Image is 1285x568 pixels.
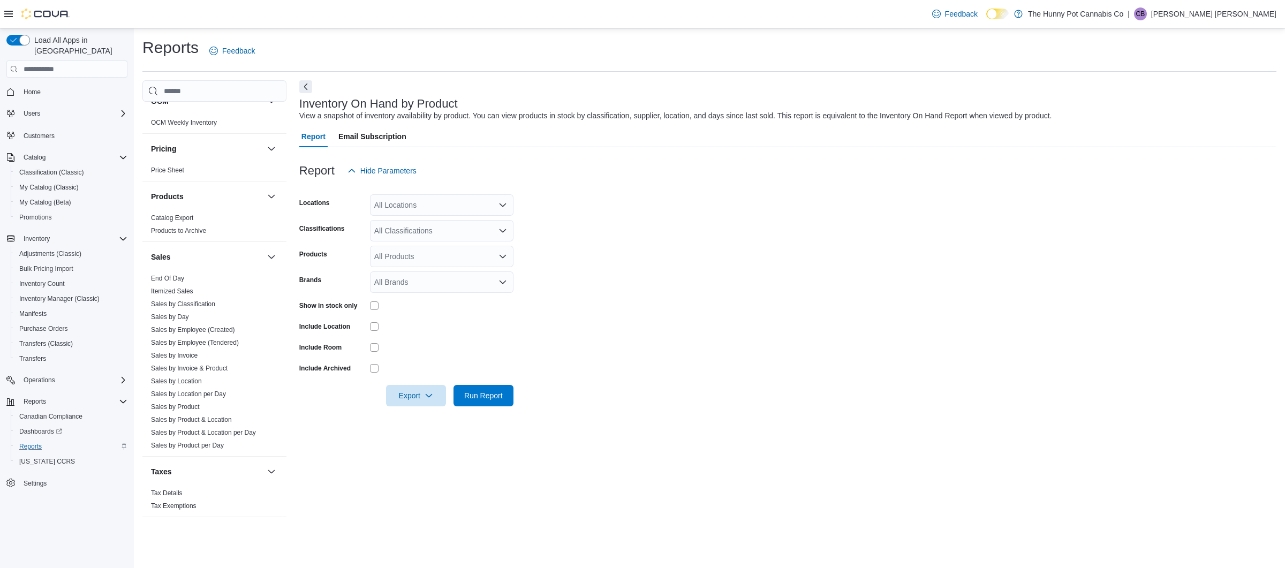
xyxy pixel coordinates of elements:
button: Users [2,106,132,121]
a: Products to Archive [151,227,206,234]
span: Purchase Orders [19,324,68,333]
span: Operations [19,374,127,387]
span: Inventory Count [19,279,65,288]
button: Customers [2,127,132,143]
button: Catalog [2,150,132,165]
label: Include Room [299,343,342,352]
label: Include Location [299,322,350,331]
span: Users [19,107,127,120]
a: Sales by Product per Day [151,442,224,449]
button: Canadian Compliance [11,409,132,424]
span: Customers [19,128,127,142]
span: Home [24,88,41,96]
nav: Complex example [6,80,127,519]
label: Include Archived [299,364,351,373]
span: Sales by Location per Day [151,390,226,398]
span: Catalog [19,151,127,164]
span: Report [301,126,326,147]
span: Tax Details [151,489,183,497]
button: Purchase Orders [11,321,132,336]
a: Settings [19,477,51,490]
div: Cameron Brown [1134,7,1147,20]
a: Sales by Product & Location per Day [151,429,256,436]
button: Pricing [151,143,263,154]
button: Reports [2,394,132,409]
span: OCM Weekly Inventory [151,118,217,127]
a: Customers [19,130,59,142]
button: Bulk Pricing Import [11,261,132,276]
span: Inventory [24,234,50,243]
a: Inventory Manager (Classic) [15,292,104,305]
button: Catalog [19,151,50,164]
a: Feedback [928,3,982,25]
label: Products [299,250,327,259]
span: Catalog [24,153,46,162]
span: Export [392,385,440,406]
button: Users [19,107,44,120]
a: Transfers (Classic) [15,337,77,350]
a: My Catalog (Beta) [15,196,75,209]
a: Sales by Classification [151,300,215,308]
span: [US_STATE] CCRS [19,457,75,466]
button: Home [2,84,132,100]
a: Dashboards [11,424,132,439]
button: Transfers [11,351,132,366]
a: Sales by Invoice [151,352,198,359]
span: Transfers (Classic) [15,337,127,350]
button: Next [299,80,312,93]
p: | [1128,7,1130,20]
span: Dark Mode [986,19,987,20]
a: Catalog Export [151,214,193,222]
label: Locations [299,199,330,207]
span: My Catalog (Beta) [19,198,71,207]
span: Settings [19,476,127,490]
button: Run Report [453,385,513,406]
a: Canadian Compliance [15,410,87,423]
a: OCM Weekly Inventory [151,119,217,126]
span: Reports [19,442,42,451]
button: [US_STATE] CCRS [11,454,132,469]
button: Sales [151,252,263,262]
span: Reports [24,397,46,406]
a: End Of Day [151,275,184,282]
button: Operations [19,374,59,387]
button: Inventory Manager (Classic) [11,291,132,306]
a: Inventory Count [15,277,69,290]
span: Sales by Day [151,313,189,321]
a: Sales by Product [151,403,200,411]
span: My Catalog (Beta) [15,196,127,209]
span: Classification (Classic) [19,168,84,177]
span: My Catalog (Classic) [19,183,79,192]
a: [US_STATE] CCRS [15,455,79,468]
a: Reports [15,440,46,453]
div: Taxes [142,487,286,517]
a: Purchase Orders [15,322,72,335]
a: Home [19,86,45,99]
button: Products [151,191,263,202]
h3: Products [151,191,184,202]
span: Bulk Pricing Import [19,264,73,273]
a: Sales by Location [151,377,202,385]
span: Sales by Invoice & Product [151,364,228,373]
span: Products to Archive [151,226,206,235]
span: Promotions [15,211,127,224]
span: Inventory Manager (Classic) [19,294,100,303]
button: Products [265,190,278,203]
span: My Catalog (Classic) [15,181,127,194]
span: Feedback [222,46,255,56]
span: Transfers (Classic) [19,339,73,348]
div: Sales [142,272,286,456]
button: Inventory [19,232,54,245]
button: Open list of options [498,252,507,261]
input: Dark Mode [986,9,1009,20]
span: Manifests [19,309,47,318]
span: Dashboards [19,427,62,436]
span: Classification (Classic) [15,166,127,179]
a: My Catalog (Classic) [15,181,83,194]
span: Reports [15,440,127,453]
button: Transfers (Classic) [11,336,132,351]
div: OCM [142,116,286,133]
